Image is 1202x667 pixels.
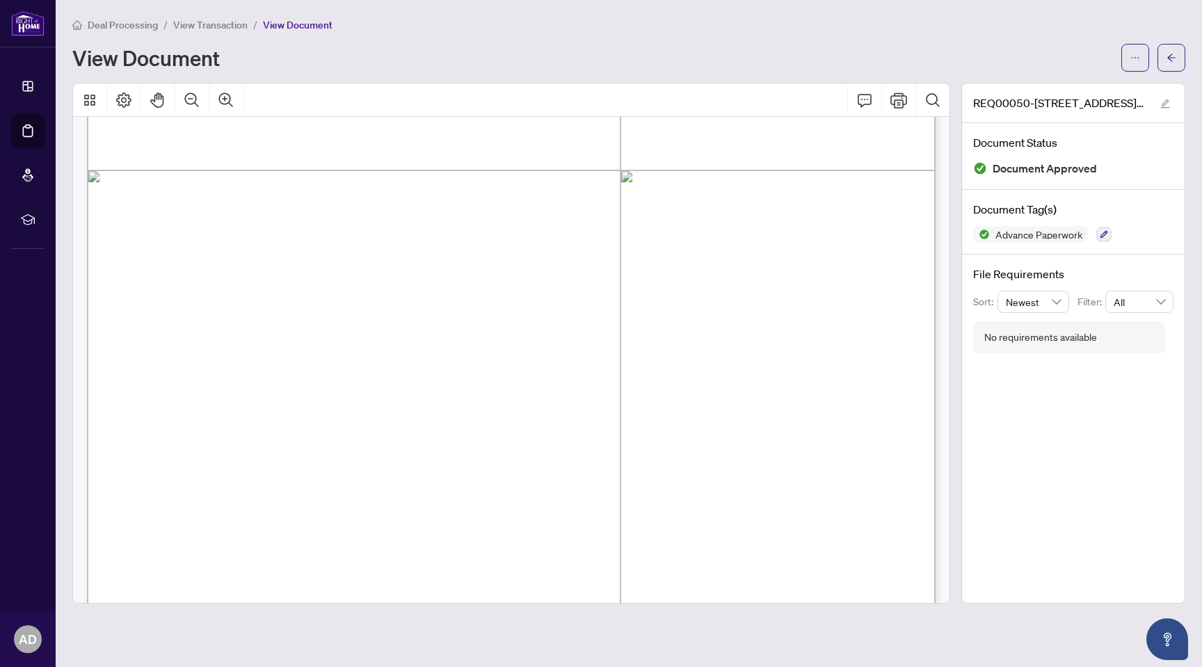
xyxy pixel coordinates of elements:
[72,47,220,69] h1: View Document
[973,201,1173,218] h4: Document Tag(s)
[1160,99,1170,109] span: edit
[88,19,158,31] span: Deal Processing
[263,19,332,31] span: View Document
[973,161,987,175] img: Document Status
[1130,53,1140,63] span: ellipsis
[1077,294,1105,310] p: Filter:
[973,134,1173,151] h4: Document Status
[1114,291,1165,312] span: All
[72,20,82,30] span: home
[993,159,1097,178] span: Document Approved
[973,294,997,310] p: Sort:
[973,95,1147,111] span: REQ00050-[STREET_ADDRESS]pdf
[253,17,257,33] li: /
[973,266,1173,282] h4: File Requirements
[173,19,248,31] span: View Transaction
[1167,53,1176,63] span: arrow-left
[19,629,37,649] span: AD
[1146,618,1188,660] button: Open asap
[984,330,1097,345] div: No requirements available
[973,226,990,243] img: Status Icon
[990,230,1088,239] span: Advance Paperwork
[163,17,168,33] li: /
[1006,291,1061,312] span: Newest
[11,10,45,36] img: logo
